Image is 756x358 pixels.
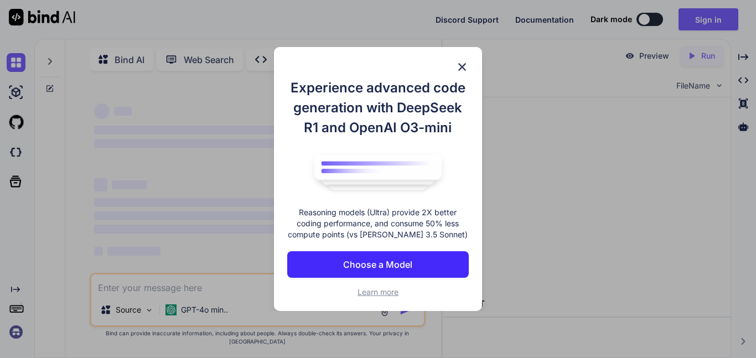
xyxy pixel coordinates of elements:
[287,251,469,278] button: Choose a Model
[287,207,469,240] p: Reasoning models (Ultra) provide 2X better coding performance, and consume 50% less compute point...
[306,149,450,196] img: bind logo
[287,78,469,138] h1: Experience advanced code generation with DeepSeek R1 and OpenAI O3-mini
[358,287,398,297] span: Learn more
[343,258,412,271] p: Choose a Model
[455,60,469,74] img: close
